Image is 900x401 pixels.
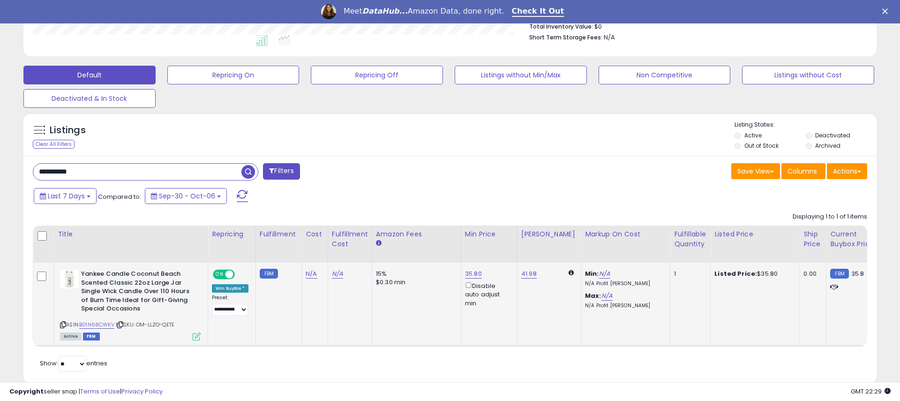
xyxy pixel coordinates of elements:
[585,269,599,278] b: Min:
[830,269,848,279] small: FBM
[851,269,864,278] span: 35.8
[311,66,443,84] button: Repricing Off
[332,269,343,279] a: N/A
[742,66,874,84] button: Listings without Cost
[455,66,587,84] button: Listings without Min/Max
[803,270,819,278] div: 0.00
[674,229,706,249] div: Fulfillable Quantity
[34,188,97,204] button: Last 7 Days
[60,270,201,339] div: ASIN:
[787,166,817,176] span: Columns
[815,142,840,150] label: Archived
[145,188,227,204] button: Sep-30 - Oct-06
[167,66,300,84] button: Repricing On
[674,270,703,278] div: 1
[212,284,248,293] div: Win BuyBox *
[585,291,601,300] b: Max:
[376,229,457,239] div: Amazon Fees
[263,163,300,180] button: Filters
[260,269,278,279] small: FBM
[714,270,792,278] div: $35.80
[815,131,850,139] label: Deactivated
[465,280,510,308] div: Disable auto adjust min
[48,191,85,201] span: Last 7 Days
[512,7,564,17] a: Check It Out
[306,269,317,279] a: N/A
[599,269,610,279] a: N/A
[521,229,577,239] div: [PERSON_NAME]
[33,140,75,149] div: Clear All Filters
[744,131,762,139] label: Active
[714,269,757,278] b: Listed Price:
[465,269,482,279] a: 35.80
[79,321,114,329] a: B01N68CWKV
[60,333,82,340] span: All listings currently available for purchase on Amazon
[376,278,454,287] div: $0.30 min
[585,229,666,239] div: Markup on Cost
[376,270,454,278] div: 15%
[521,269,537,279] a: 41.98
[321,4,336,19] img: Profile image for Georgie
[9,387,163,396] div: seller snap | |
[585,303,663,309] p: N/A Profit [PERSON_NAME]
[121,387,163,396] a: Privacy Policy
[714,229,795,239] div: Listed Price
[851,387,891,396] span: 2025-10-14 22:29 GMT
[23,89,156,108] button: Deactivated & In Stock
[830,229,878,249] div: Current Buybox Price
[465,229,513,239] div: Min Price
[23,66,156,84] button: Default
[9,387,44,396] strong: Copyright
[83,333,100,340] span: FBM
[882,8,892,14] div: Close
[332,229,368,249] div: Fulfillment Cost
[781,163,825,179] button: Columns
[744,142,779,150] label: Out of Stock
[362,7,408,15] i: DataHub...
[98,192,141,201] span: Compared to:
[214,271,225,279] span: ON
[601,291,613,301] a: N/A
[60,270,79,288] img: 416Ruwcq0eL._SL40_.jpg
[50,124,86,137] h5: Listings
[80,387,120,396] a: Terms of Use
[233,271,248,279] span: OFF
[827,163,867,179] button: Actions
[803,229,822,249] div: Ship Price
[735,121,876,129] p: Listing States:
[306,229,324,239] div: Cost
[116,321,174,328] span: | SKU: OM-LLZO-QETE
[81,270,195,316] b: Yankee Candle Coconut Beach Scented Classic 22oz Large Jar Single Wick Candle Over 110 Hours of B...
[344,7,504,16] div: Meet Amazon Data, done right.
[585,280,663,287] p: N/A Profit [PERSON_NAME]
[376,239,382,248] small: Amazon Fees.
[212,229,252,239] div: Repricing
[40,359,107,368] span: Show: entries
[731,163,780,179] button: Save View
[58,229,204,239] div: Title
[212,295,248,316] div: Preset:
[581,226,670,263] th: The percentage added to the cost of goods (COGS) that forms the calculator for Min & Max prices.
[599,66,731,84] button: Non Competitive
[793,212,867,221] div: Displaying 1 to 1 of 1 items
[159,191,215,201] span: Sep-30 - Oct-06
[260,229,298,239] div: Fulfillment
